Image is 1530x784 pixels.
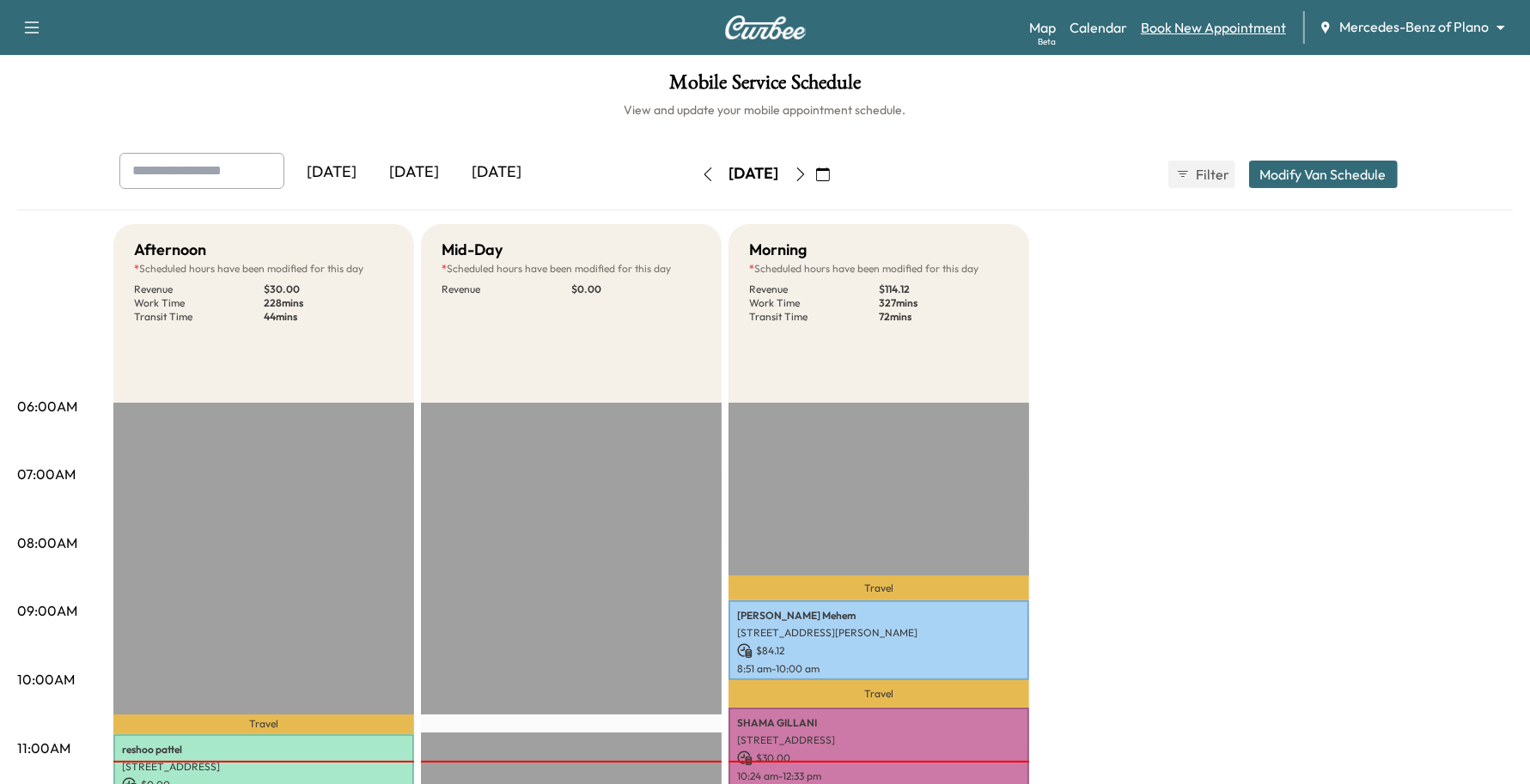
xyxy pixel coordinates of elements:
p: 10:00AM [17,669,75,690]
p: 72 mins [879,310,1009,324]
p: SHAMA GILLANI [737,716,1021,730]
button: Filter [1168,161,1235,188]
p: $ 84.12 [737,643,1021,659]
p: 07:00AM [17,464,76,484]
div: Beta [1038,35,1056,48]
p: Work Time [749,296,879,310]
p: Transit Time [749,310,879,324]
button: Modify Van Schedule [1249,161,1398,188]
p: Work Time [134,296,264,310]
div: [DATE] [729,163,779,185]
p: $ 114.12 [879,283,1009,296]
h5: Afternoon [134,238,206,262]
a: MapBeta [1029,17,1056,38]
p: 10:24 am - 12:33 pm [737,769,1021,783]
p: 228 mins [264,296,393,310]
p: Travel [728,575,1029,599]
p: 8:51 am - 10:00 am [737,662,1021,676]
p: [PERSON_NAME] Mehem [737,609,1021,623]
p: 06:00AM [17,396,77,416]
p: [STREET_ADDRESS] [122,760,405,774]
img: Curbee Logo [724,15,807,40]
h6: View and update your mobile appointment schedule. [17,101,1513,119]
p: reshoo pattel [122,743,405,757]
a: Calendar [1070,17,1127,38]
p: Travel [113,714,414,734]
p: 09:00AM [17,600,77,621]
div: [DATE] [374,153,456,192]
p: Travel [728,680,1029,708]
h5: Mid-Day [442,238,503,262]
p: Revenue [749,283,879,296]
p: 11:00AM [17,738,70,758]
span: Mercedes-Benz of Plano [1339,17,1489,37]
a: Book New Appointment [1141,17,1286,38]
p: Scheduled hours have been modified for this day [442,262,701,276]
h5: Morning [749,238,807,262]
p: Transit Time [134,310,264,324]
p: 08:00AM [17,532,77,553]
div: [DATE] [456,153,539,192]
p: [STREET_ADDRESS] [737,733,1021,747]
p: Scheduled hours have been modified for this day [134,262,393,276]
h1: Mobile Service Schedule [17,72,1513,101]
p: 44 mins [264,310,393,324]
div: [DATE] [291,153,374,192]
span: Filter [1197,164,1228,185]
p: $ 30.00 [737,751,1021,766]
p: Scheduled hours have been modified for this day [749,262,1009,276]
p: Revenue [134,283,264,296]
p: Revenue [442,283,571,296]
p: $ 0.00 [571,283,701,296]
p: $ 30.00 [264,283,393,296]
p: 327 mins [879,296,1009,310]
p: [STREET_ADDRESS][PERSON_NAME] [737,626,1021,640]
